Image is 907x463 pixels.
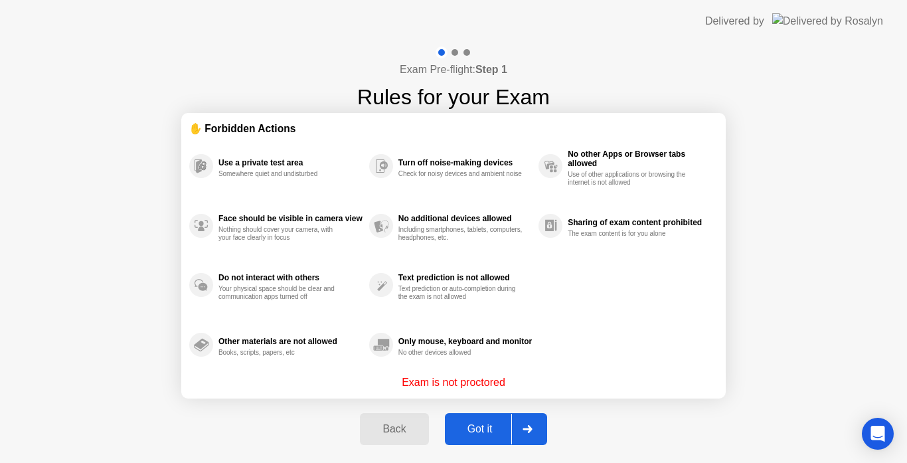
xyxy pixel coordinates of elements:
[398,170,524,178] div: Check for noisy devices and ambient noise
[475,64,507,75] b: Step 1
[398,273,532,282] div: Text prediction is not allowed
[402,375,505,391] p: Exam is not proctored
[862,418,894,450] div: Open Intercom Messenger
[568,230,693,238] div: The exam content is for you alone
[705,13,764,29] div: Delivered by
[364,423,424,435] div: Back
[449,423,511,435] div: Got it
[400,62,507,78] h4: Exam Pre-flight:
[218,337,363,346] div: Other materials are not allowed
[218,273,363,282] div: Do not interact with others
[360,413,428,445] button: Back
[398,285,524,301] div: Text prediction or auto-completion during the exam is not allowed
[568,149,711,168] div: No other Apps or Browser tabs allowed
[218,226,344,242] div: Nothing should cover your camera, with your face clearly in focus
[398,158,532,167] div: Turn off noise-making devices
[398,226,524,242] div: Including smartphones, tablets, computers, headphones, etc.
[445,413,547,445] button: Got it
[218,158,363,167] div: Use a private test area
[568,171,693,187] div: Use of other applications or browsing the internet is not allowed
[218,285,344,301] div: Your physical space should be clear and communication apps turned off
[218,170,344,178] div: Somewhere quiet and undisturbed
[218,214,363,223] div: Face should be visible in camera view
[357,81,550,113] h1: Rules for your Exam
[398,214,532,223] div: No additional devices allowed
[218,349,344,357] div: Books, scripts, papers, etc
[189,121,718,136] div: ✋ Forbidden Actions
[398,337,532,346] div: Only mouse, keyboard and monitor
[568,218,711,227] div: Sharing of exam content prohibited
[772,13,883,29] img: Delivered by Rosalyn
[398,349,524,357] div: No other devices allowed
